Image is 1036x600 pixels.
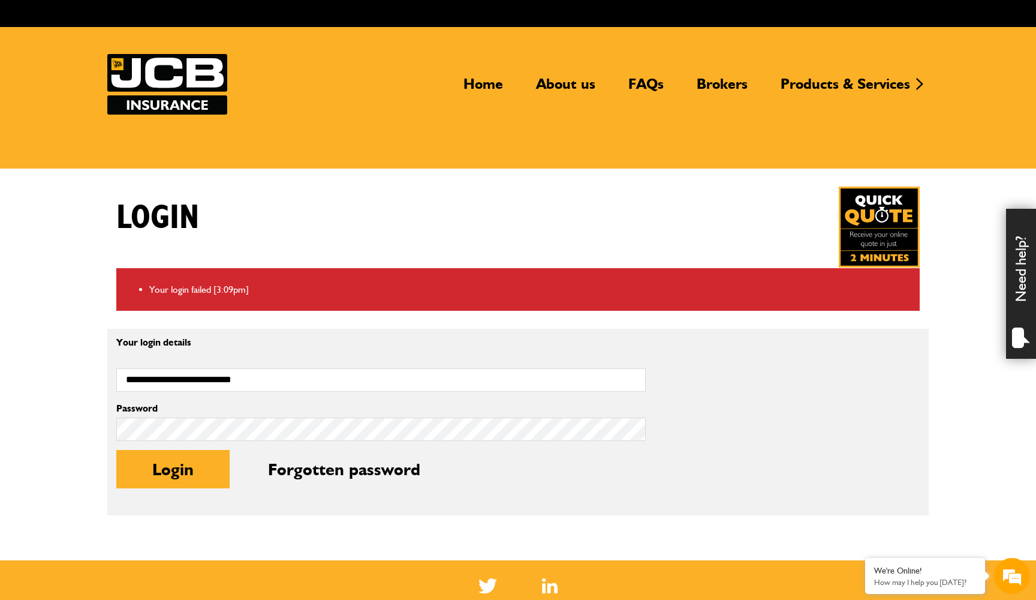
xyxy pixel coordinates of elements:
img: Quick Quote [839,187,920,268]
a: FAQs [619,75,673,103]
h1: Login [116,198,199,238]
a: JCB Insurance Services [107,54,227,115]
button: Login [116,450,230,488]
img: Twitter [478,578,497,593]
p: Your login details [116,338,646,347]
p: How may I help you today? [874,578,976,587]
a: Products & Services [772,75,919,103]
div: We're Online! [874,566,976,576]
img: JCB Insurance Services logo [107,54,227,115]
button: Forgotten password [232,450,456,488]
a: About us [527,75,604,103]
label: Password [116,404,646,413]
a: LinkedIn [542,578,558,593]
div: Need help? [1006,209,1036,359]
li: Your login failed [3:09pm] [149,282,911,298]
a: Home [454,75,512,103]
a: Brokers [688,75,757,103]
a: Get your insurance quote in just 2-minutes [839,187,920,268]
img: Linked In [542,578,558,593]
